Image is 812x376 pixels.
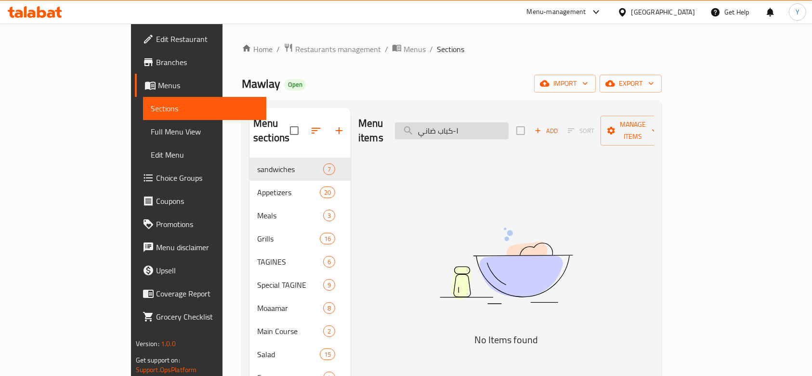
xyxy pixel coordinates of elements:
span: 1.0.0 [161,337,176,350]
a: Menus [392,43,426,55]
span: Choice Groups [156,172,259,184]
a: Edit Menu [143,143,267,166]
span: Meals [257,210,323,221]
span: Edit Restaurant [156,33,259,45]
a: Choice Groups [135,166,267,189]
div: Appetizers20 [249,181,351,204]
div: sandwiches7 [249,158,351,181]
div: Meals3 [249,204,351,227]
nav: breadcrumb [242,43,662,55]
span: Restaurants management [295,43,381,55]
button: Add section [327,119,351,142]
span: Salad [257,349,320,360]
div: items [323,279,335,291]
span: Open [284,81,306,89]
span: Edit Menu [151,149,259,161]
a: Support.OpsPlatform [136,363,197,376]
button: export [600,75,662,93]
span: Coupons [156,195,259,207]
span: Menus [404,43,426,55]
h2: Menu items [358,116,383,145]
span: 8 [324,304,335,313]
div: TAGINES6 [249,250,351,273]
span: Select section first [562,123,601,138]
a: Coupons [135,189,267,213]
span: Menu disclaimer [156,242,259,253]
a: Menus [135,74,267,97]
span: Branches [156,56,259,68]
span: Special TAGINE [257,279,323,291]
span: Manage items [608,119,657,143]
h5: No Items found [386,332,627,348]
div: Grills16 [249,227,351,250]
span: Add [533,125,559,136]
span: 20 [320,188,335,197]
li: / [385,43,388,55]
li: / [430,43,433,55]
a: Grocery Checklist [135,305,267,328]
span: Appetizers [257,187,320,198]
span: sandwiches [257,163,323,175]
div: items [323,163,335,175]
div: Moaamar [257,302,323,314]
span: Select all sections [284,121,304,141]
div: Main Course2 [249,320,351,343]
span: import [542,78,588,90]
div: items [323,325,335,337]
span: Grocery Checklist [156,311,259,322]
span: TAGINES [257,256,323,268]
a: Restaurants management [284,43,381,55]
span: 6 [324,257,335,267]
div: Moaamar8 [249,296,351,320]
span: Grills [257,233,320,244]
a: Coverage Report [135,282,267,305]
div: Menu-management [527,6,586,18]
a: Menu disclaimer [135,236,267,259]
div: Open [284,79,306,91]
input: search [395,122,509,139]
h2: Menu sections [253,116,290,145]
span: Y [796,7,799,17]
a: Upsell [135,259,267,282]
div: items [323,302,335,314]
span: Upsell [156,265,259,276]
div: items [320,187,335,198]
div: items [323,256,335,268]
button: Add [531,123,562,138]
span: Sections [151,103,259,114]
span: export [607,78,654,90]
span: Promotions [156,218,259,230]
span: 16 [320,234,335,243]
span: 7 [324,165,335,174]
div: Special TAGINE9 [249,273,351,296]
div: Main Course [257,325,323,337]
a: Edit Restaurant [135,27,267,51]
div: items [323,210,335,221]
a: Sections [143,97,267,120]
div: Salad15 [249,343,351,366]
div: items [320,233,335,244]
span: Sort sections [304,119,327,142]
span: Menus [158,80,259,91]
span: Add item [531,123,562,138]
a: Promotions [135,213,267,236]
span: Full Menu View [151,126,259,137]
a: Full Menu View [143,120,267,143]
span: 9 [324,281,335,290]
span: Coverage Report [156,288,259,299]
div: [GEOGRAPHIC_DATA] [631,7,695,17]
span: 3 [324,211,335,220]
button: import [534,75,596,93]
button: Manage items [601,116,665,146]
span: 2 [324,327,335,336]
div: items [320,349,335,360]
li: / [276,43,280,55]
span: Sections [437,43,464,55]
